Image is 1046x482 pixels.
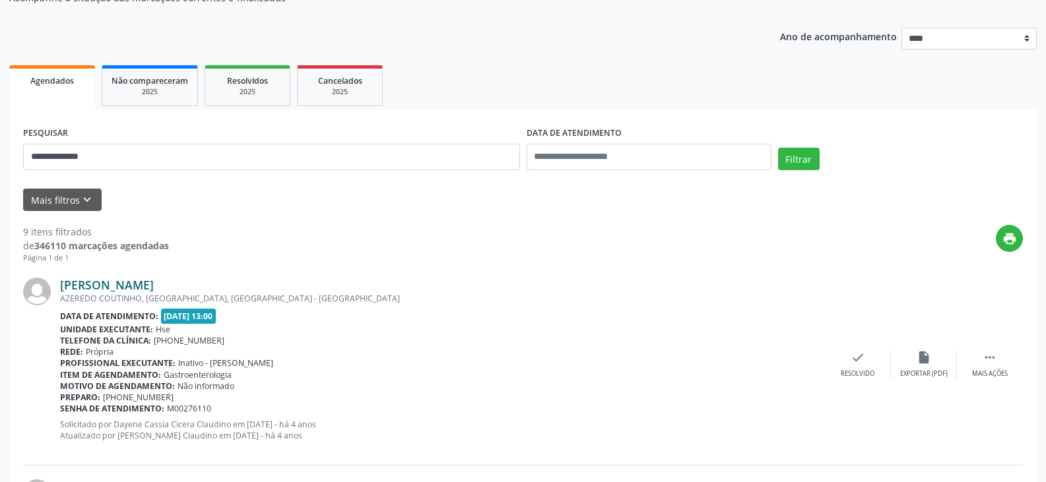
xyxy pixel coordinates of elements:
[154,335,224,346] span: [PHONE_NUMBER]
[178,357,273,369] span: Inativo - [PERSON_NAME]
[60,346,83,357] b: Rede:
[60,293,825,304] div: AZEREDO COUTINHO, [GEOGRAPHIC_DATA], [GEOGRAPHIC_DATA] - [GEOGRAPHIC_DATA]
[23,253,169,264] div: Página 1 de 1
[307,87,373,97] div: 2025
[60,278,154,292] a: [PERSON_NAME]
[841,369,874,378] div: Resolvido
[60,419,825,441] p: Solicitado por Dayene Cassia Cicera Claudino em [DATE] - há 4 anos Atualizado por [PERSON_NAME] C...
[23,278,51,305] img: img
[161,309,216,324] span: [DATE] 13:00
[1002,231,1017,246] i: print
[527,123,622,144] label: DATA DE ATENDIMENTO
[103,392,174,403] span: [PHONE_NUMBER]
[60,392,100,403] b: Preparo:
[60,369,161,380] b: Item de agendamento:
[23,225,169,239] div: 9 itens filtrados
[34,239,169,252] strong: 346110 marcações agendadas
[778,148,820,170] button: Filtrar
[156,324,170,335] span: Hse
[60,324,153,335] b: Unidade executante:
[60,380,175,392] b: Motivo de agendamento:
[60,335,151,346] b: Telefone da clínica:
[996,225,1023,252] button: print
[60,311,158,322] b: Data de atendimento:
[60,403,164,414] b: Senha de atendimento:
[214,87,280,97] div: 2025
[23,189,102,212] button: Mais filtroskeyboard_arrow_down
[86,346,114,357] span: Própria
[30,75,74,86] span: Agendados
[23,123,68,144] label: PESQUISAR
[318,75,362,86] span: Cancelados
[167,403,211,414] span: M00276110
[112,75,188,86] span: Não compareceram
[972,369,1008,378] div: Mais ações
[112,87,188,97] div: 2025
[983,350,997,365] i: 
[851,350,865,365] i: check
[900,369,948,378] div: Exportar (PDF)
[60,357,176,369] b: Profissional executante:
[178,380,234,392] span: Não informado
[80,193,94,207] i: keyboard_arrow_down
[23,239,169,253] div: de
[164,369,232,380] span: Gastroenterologia
[917,350,931,365] i: insert_drive_file
[227,75,268,86] span: Resolvidos
[780,28,897,44] p: Ano de acompanhamento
